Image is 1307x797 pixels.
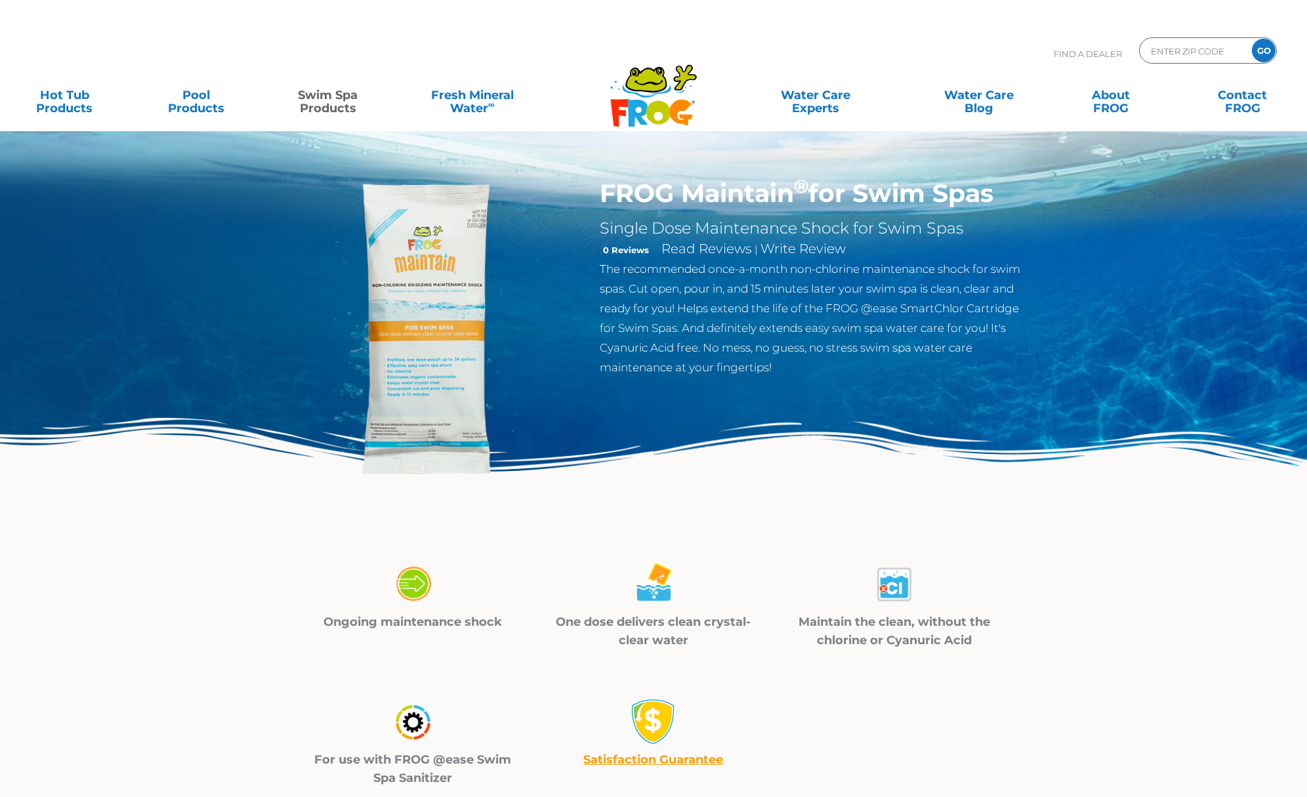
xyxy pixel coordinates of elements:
[280,178,580,479] img: ss-maintain-hero.png
[755,243,758,256] span: |
[1252,39,1276,62] input: GO
[309,613,517,631] p: Ongoing maintenance shock
[790,613,998,649] p: Maintain the clean, without the chlorine or Cyanuric Acid
[928,82,1030,108] a: Water CareBlog
[1054,37,1122,70] p: Find A Dealer
[603,245,649,255] strong: 0 Reviews
[631,699,676,745] img: money-back1-small
[488,99,495,110] sup: ∞
[583,752,723,767] a: Satisfaction Guarantee
[1192,82,1294,108] a: ContactFROG
[145,82,247,108] a: PoolProducts
[661,241,752,256] a: Read Reviews
[13,82,115,108] a: Hot TubProducts
[390,561,436,607] img: maintain_4-01
[408,82,536,108] a: Fresh MineralWater∞
[550,613,758,649] p: One dose delivers clean crystal-clear water
[1060,82,1162,108] a: AboutFROG
[760,241,846,256] a: Write Review
[390,699,436,745] img: maintain_4-04
[277,82,379,108] a: Swim SpaProducts
[600,259,1028,377] p: The recommended once-a-month non-chlorine maintenance shock for swim spas. Cut open, pour in, and...
[603,47,704,127] img: Frog Products Logo
[309,750,517,787] p: For use with FROG @ease Swim Spa Sanitizer
[794,174,808,197] sup: ®
[732,82,899,108] a: Water CareExperts
[631,561,676,607] img: maintain_4-02
[600,178,1028,209] h1: FROG Maintain for Swim Spas
[871,561,917,607] img: maintain_4-03
[600,218,1028,238] h2: Single Dose Maintenance Shock for Swim Spas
